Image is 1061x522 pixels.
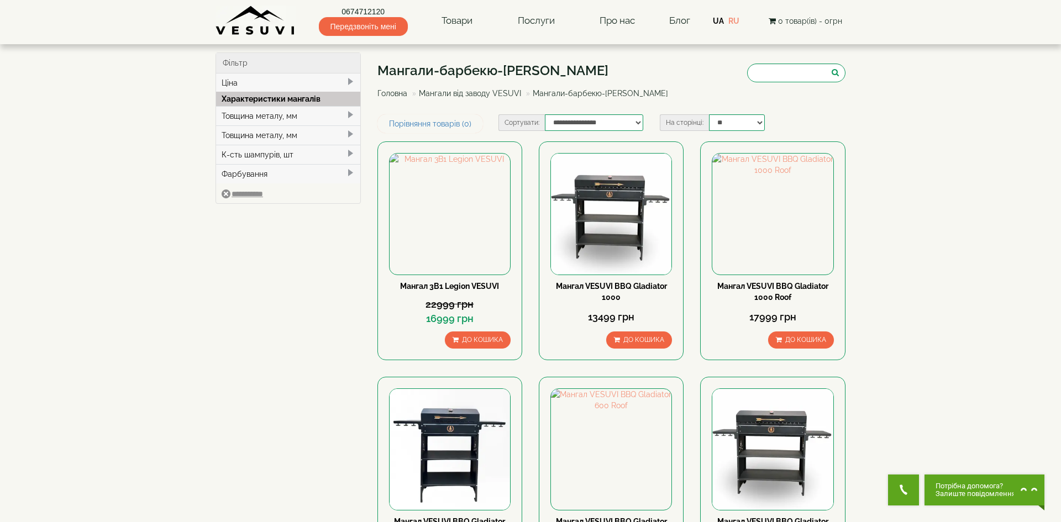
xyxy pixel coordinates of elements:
a: Блог [669,15,690,26]
div: Фільтр [216,53,360,73]
div: 13499 грн [550,310,672,324]
span: До кошика [785,336,826,344]
label: Сортувати: [498,114,545,131]
img: Мангал 3В1 Legion VESUVI [390,154,510,274]
div: Товщина металу, мм [216,106,360,125]
a: 0674712120 [319,6,408,17]
img: Мангал VESUVI BBQ Gladiator 600 Roof [551,389,671,509]
img: Завод VESUVI [216,6,296,36]
a: Головна [377,89,407,98]
button: До кошика [768,331,834,349]
button: 0 товар(ів) - 0грн [765,15,845,27]
h1: Мангали-барбекю-[PERSON_NAME] [377,64,676,78]
div: 22999 грн [389,297,511,312]
div: 17999 грн [712,310,833,324]
div: Ціна [216,73,360,92]
button: Get Call button [888,474,919,505]
button: До кошика [606,331,672,349]
a: Мангали від заводу VESUVI [419,89,521,98]
a: RU [728,17,739,25]
a: Про нас [589,8,646,34]
span: До кошика [462,336,503,344]
button: До кошика [445,331,511,349]
div: Товщина металу, мм [216,125,360,145]
a: Мангал VESUVI BBQ Gladiator 1000 [556,282,667,302]
img: Мангал VESUVI BBQ Gladiator 600 [390,389,510,509]
label: На сторінці: [660,114,709,131]
div: 16999 грн [389,312,511,326]
a: Послуги [507,8,566,34]
span: Залиште повідомлення [936,490,1016,498]
a: UA [713,17,724,25]
button: Chat button [925,474,1044,505]
img: Мангал VESUVI BBQ Gladiator 800 [712,389,833,509]
span: Передзвоніть мені [319,17,408,36]
span: До кошика [623,336,664,344]
img: Мангал VESUVI BBQ Gladiator 1000 Roof [712,154,833,274]
li: Мангали-барбекю-[PERSON_NAME] [523,88,668,99]
img: Мангал VESUVI BBQ Gladiator 1000 [551,154,671,274]
div: К-сть шампурів, шт [216,145,360,164]
a: Товари [430,8,484,34]
div: Характеристики мангалів [216,92,360,106]
a: Мангал 3В1 Legion VESUVI [400,282,499,291]
a: Мангал VESUVI BBQ Gladiator 1000 Roof [717,282,828,302]
div: Фарбування [216,164,360,183]
span: Потрібна допомога? [936,482,1016,490]
a: Порівняння товарів (0) [377,114,483,133]
span: 0 товар(ів) - 0грн [778,17,842,25]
